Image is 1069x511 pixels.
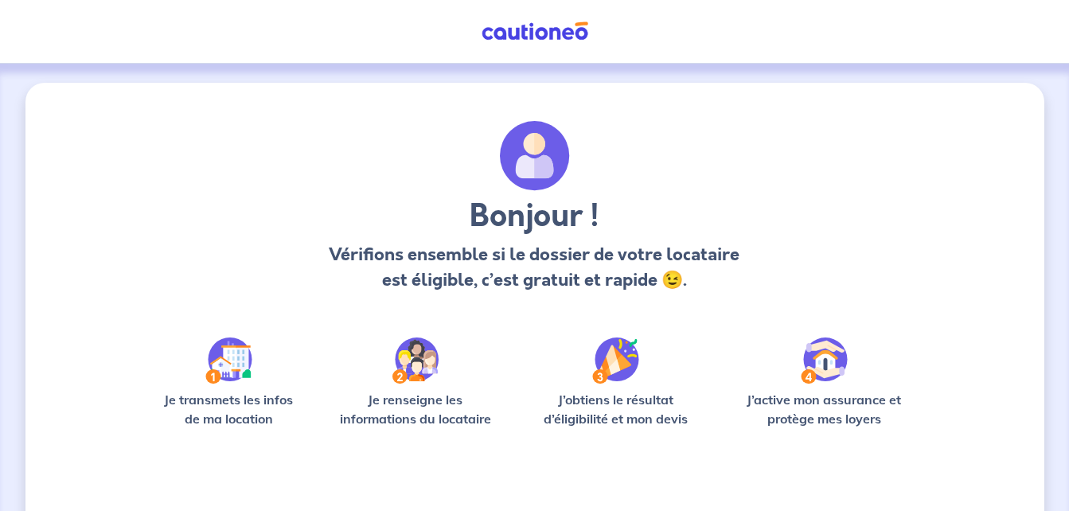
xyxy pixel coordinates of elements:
img: Cautioneo [475,21,595,41]
p: Je renseigne les informations du locataire [330,390,501,428]
img: archivate [500,121,570,191]
p: J’active mon assurance et protège mes loyers [732,390,917,428]
p: J’obtiens le résultat d’éligibilité et mon devis [526,390,706,428]
img: /static/c0a346edaed446bb123850d2d04ad552/Step-2.svg [392,337,439,384]
img: /static/90a569abe86eec82015bcaae536bd8e6/Step-1.svg [205,337,252,384]
img: /static/bfff1cf634d835d9112899e6a3df1a5d/Step-4.svg [801,337,848,384]
p: Je transmets les infos de ma location [153,390,305,428]
h3: Bonjour ! [325,197,744,236]
p: Vérifions ensemble si le dossier de votre locataire est éligible, c’est gratuit et rapide 😉. [325,242,744,293]
img: /static/f3e743aab9439237c3e2196e4328bba9/Step-3.svg [592,337,639,384]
